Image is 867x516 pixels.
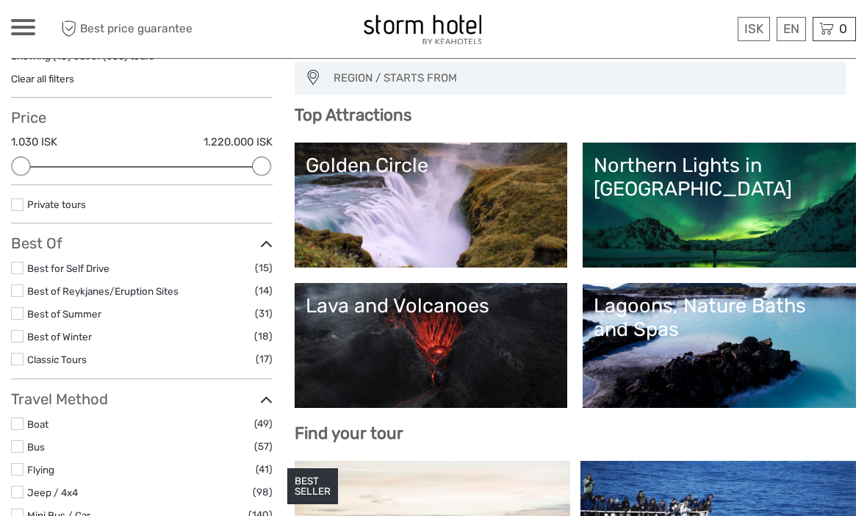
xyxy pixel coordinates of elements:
[254,328,273,345] span: (18)
[295,423,403,443] b: Find your tour
[11,49,273,72] div: Showing ( ) out of ( ) tours
[594,294,845,342] div: Lagoons, Nature Baths and Spas
[11,135,57,150] label: 1.030 ISK
[306,294,557,318] div: Lava and Volcanoes
[27,308,101,320] a: Best of Summer
[777,17,806,41] div: EN
[27,487,78,498] a: Jeep / 4x4
[594,154,845,257] a: Northern Lights in [GEOGRAPHIC_DATA]
[295,105,411,125] b: Top Attractions
[256,461,273,478] span: (41)
[27,354,87,365] a: Classic Tours
[11,234,273,252] h3: Best Of
[27,285,179,297] a: Best of Reykjanes/Eruption Sites
[57,17,223,41] span: Best price guarantee
[11,109,273,126] h3: Price
[169,23,187,40] button: Open LiveChat chat widget
[204,135,273,150] label: 1.220.000 ISK
[594,294,845,397] a: Lagoons, Nature Baths and Spas
[21,26,166,37] p: We're away right now. Please check back later!
[27,262,109,274] a: Best for Self Drive
[255,282,273,299] span: (14)
[306,294,557,397] a: Lava and Volcanoes
[11,390,273,408] h3: Travel Method
[255,259,273,276] span: (15)
[254,415,273,432] span: (49)
[27,441,45,453] a: Bus
[306,154,557,177] div: Golden Circle
[27,198,86,210] a: Private tours
[594,154,845,201] div: Northern Lights in [GEOGRAPHIC_DATA]
[327,66,838,90] button: REGION / STARTS FROM
[744,21,763,36] span: ISK
[255,305,273,322] span: (31)
[306,154,557,257] a: Golden Circle
[11,73,74,85] a: Clear all filters
[254,438,273,455] span: (57)
[27,464,54,476] a: Flying
[287,468,338,505] div: BEST SELLER
[837,21,849,36] span: 0
[27,331,92,343] a: Best of Winter
[256,351,273,368] span: (17)
[253,484,273,501] span: (98)
[364,15,481,44] img: 100-ccb843ef-9ccf-4a27-8048-e049ba035d15_logo_small.jpg
[27,418,48,430] a: Boat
